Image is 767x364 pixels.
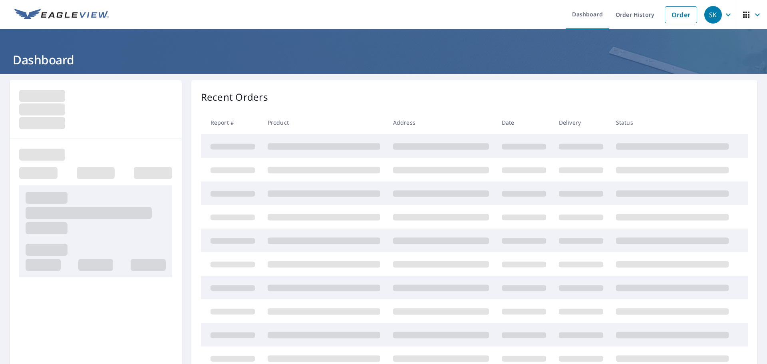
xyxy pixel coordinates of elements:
[14,9,109,21] img: EV Logo
[552,111,610,134] th: Delivery
[495,111,552,134] th: Date
[704,6,722,24] div: SK
[261,111,387,134] th: Product
[201,90,268,104] p: Recent Orders
[10,52,757,68] h1: Dashboard
[201,111,261,134] th: Report #
[610,111,735,134] th: Status
[387,111,495,134] th: Address
[665,6,697,23] a: Order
